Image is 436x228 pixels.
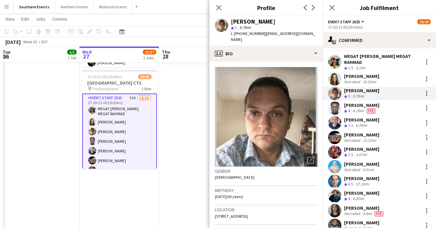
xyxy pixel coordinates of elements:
div: [PERSON_NAME] [344,175,379,181]
div: Bio [210,46,323,62]
img: Crew avatar or photo [215,67,317,167]
span: 27 [81,53,92,60]
span: Wed [82,49,92,55]
div: 5.79mi [351,94,365,99]
span: 3.3 [348,123,353,128]
app-job-card: 17:30-21:00 (3h30m)19/20[GEOGRAPHIC_DATA] CTS The Bandstand1 RoleEvent Staff 202591A19/2017:30-21... [82,70,157,169]
span: 3.5 [348,65,353,70]
h3: Birthday [215,187,317,193]
span: 3 [348,94,350,99]
span: 35/37 [143,50,156,55]
div: [PERSON_NAME] [344,190,379,196]
button: Southern Events [14,0,55,13]
span: 3.5 [348,152,353,157]
div: Not rated [344,167,361,172]
span: [STREET_ADDRESS] [215,214,248,219]
div: BST [41,39,48,44]
span: t. [PHONE_NUMBER] [231,31,265,36]
span: View [5,16,15,22]
span: Fee [367,109,375,114]
span: 3 [235,25,237,30]
a: View [3,15,17,23]
div: 4.19mi [351,108,365,114]
a: Comms [50,15,70,23]
h3: Location [215,207,317,213]
div: 17:30-21:00 (3h30m) [328,25,431,30]
span: [DEMOGRAPHIC_DATA] [215,175,254,180]
span: | [EMAIL_ADDRESS][DOMAIN_NAME] [231,31,315,42]
span: 1/1 [67,50,77,55]
span: Fee [375,211,383,216]
h3: Profile [210,3,323,12]
div: 5.6mi [361,211,373,216]
div: [PERSON_NAME] [344,132,379,138]
span: 4 [348,196,350,201]
div: 16.53mi [361,79,377,84]
div: 4.01mi [361,167,375,172]
span: 4.5 [348,181,353,186]
div: MEGAT [PERSON_NAME] MEGAT RAHMAD [344,53,420,65]
span: Jobs [36,16,46,22]
div: [PERSON_NAME] [344,73,379,79]
div: 13.22mi [361,138,377,143]
span: 26 [2,53,10,60]
span: 1 Role [142,86,152,91]
div: 1 Job [68,55,76,60]
div: 5.1mi [354,65,366,71]
button: Midlands Events [94,0,133,13]
div: 2 Jobs [143,55,156,60]
div: [PERSON_NAME] [344,102,379,108]
span: Comms [52,16,67,22]
div: 6.79mi [354,123,368,128]
div: Not rated [344,138,361,143]
span: Edit [21,16,29,22]
div: Crew has different fees then in role [373,211,385,216]
div: Not rated [344,79,361,84]
div: [PERSON_NAME] [344,88,379,94]
span: 28 [161,53,170,60]
span: Thu [162,49,170,55]
span: Tue [3,49,10,55]
button: Event Staff 2025 [328,19,365,24]
span: Event Staff 2025 [328,19,360,24]
h3: [GEOGRAPHIC_DATA] CTS [82,80,157,86]
div: Crew has different fees then in role [365,108,377,114]
button: Northern Events [55,0,94,13]
span: 19/20 [138,74,152,79]
span: 5.79mi [238,25,252,30]
h3: Job Fulfilment [323,3,436,12]
div: Not rated [344,211,361,216]
div: 17.18mi [354,181,370,187]
span: 17:30-21:00 (3h30m) [88,74,122,79]
div: Confirmed [323,32,436,48]
span: [DATE] (43 years) [215,194,243,199]
div: [PERSON_NAME] [344,205,385,211]
div: [PERSON_NAME] [231,19,275,25]
a: Jobs [33,15,48,23]
div: [DATE] [5,39,21,45]
span: Week 35 [22,39,39,44]
div: [PERSON_NAME] [344,117,379,123]
div: 3.67mi [354,152,368,158]
span: 4 [348,108,350,113]
div: [PERSON_NAME] [344,161,379,167]
span: The Bandstand [92,86,119,91]
span: 19/20 [417,19,431,24]
div: Open photos pop-in [304,153,317,167]
div: [PERSON_NAME] [344,146,379,152]
div: 8.82mi [351,196,365,202]
div: [PERSON_NAME] [344,220,379,226]
a: Edit [19,15,32,23]
h3: Gender [215,168,317,174]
